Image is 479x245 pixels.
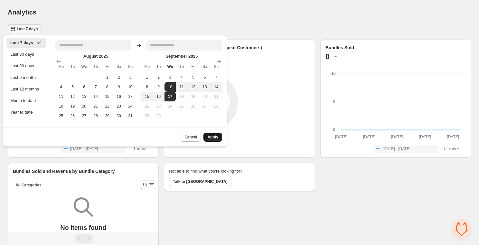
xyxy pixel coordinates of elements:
[90,92,101,101] button: Wednesday August 14 2025
[141,72,153,82] button: Sunday September 1 2025
[211,82,222,92] button: Saturday September 14 2025
[141,53,222,61] caption: September 2025
[331,71,336,76] text: 10
[141,180,156,189] button: Search and filter results
[211,101,222,111] button: Saturday September 28 2025
[54,57,63,66] button: Show previous month, July 2025
[363,135,375,139] text: [DATE]
[60,224,106,231] p: No Items found
[184,135,197,140] span: Cancel
[441,145,461,153] button: +1 more
[164,82,176,92] button: Start of range Tuesday September 10 2025
[153,72,164,82] button: Monday September 2 2025
[187,72,199,82] button: Thursday September 5 2025
[8,232,159,245] nav: Pagination
[141,101,153,111] button: Sunday September 22 2025
[164,61,176,72] th: Wednesday
[164,92,176,101] button: End of range Today Tuesday September 17 2025
[55,111,67,121] button: Sunday August 25 2025
[325,52,330,62] h2: 0
[55,61,67,72] th: Monday
[113,82,125,92] button: Friday August 9 2025
[164,72,176,82] button: Tuesday September 3 2025
[141,111,153,121] button: Sunday September 29 2025
[79,111,90,121] button: Tuesday August 27 2025
[55,82,67,92] button: Sunday August 4 2025
[10,98,42,104] div: Month to date
[101,72,113,82] button: Thursday August 1 2025
[101,92,113,101] button: Thursday August 15 2025
[419,135,431,139] text: [DATE]
[90,82,101,92] button: Wednesday August 7 2025
[10,109,42,116] div: Year to date
[153,82,164,92] button: Monday September 9 2025
[333,99,335,104] text: 5
[10,40,42,46] div: Last 7 days
[8,24,42,33] button: Last 7 days
[113,61,125,72] th: Saturday
[447,135,459,139] text: [DATE]
[187,101,199,111] button: Thursday September 26 2025
[125,92,136,101] button: Saturday August 17 2025
[15,183,42,188] span: All Categories
[203,133,222,142] button: Apply
[176,101,187,111] button: Wednesday September 25 2025
[125,72,136,82] button: Saturday August 3 2025
[153,111,164,121] button: Monday September 30 2025
[391,135,403,139] text: [DATE]
[10,86,42,92] div: Last 12 months
[13,168,115,174] h3: Bundles Sold and Revenue by Bundle Category
[125,82,136,92] button: Saturday August 10 2025
[113,92,125,101] button: Friday August 16 2025
[67,92,79,101] button: Monday August 12 2025
[169,177,231,186] button: Talk to [GEOGRAPHIC_DATA]
[211,72,222,82] button: Saturday September 7 2025
[74,197,93,217] img: Empty search results
[67,111,79,121] button: Monday August 26 2025
[17,26,38,32] span: Last 7 days
[79,61,90,72] th: Wednesday
[67,61,79,72] th: Tuesday
[187,92,199,101] button: Thursday September 19 2025
[79,92,90,101] button: Tuesday August 13 2025
[79,101,90,111] button: Tuesday August 20 2025
[141,61,153,72] th: Monday
[90,61,101,72] th: Thursday
[452,219,471,239] div: Open chat
[79,82,90,92] button: Tuesday August 6 2025
[214,57,223,66] button: Show next month, October 2025
[55,92,67,101] button: Sunday August 11 2025
[141,82,153,92] button: Sunday September 8 2025
[176,61,187,72] th: Thursday
[199,72,211,82] button: Friday September 6 2025
[374,145,438,153] button: [DATE] - [DATE]
[101,61,113,72] th: Friday
[8,8,36,16] h1: Analytics
[10,63,42,69] div: Last 90 days
[335,135,347,139] text: [DATE]
[10,74,42,81] div: Last 6 months
[125,111,136,121] button: Saturday August 31 2025
[55,101,67,111] button: Sunday August 18 2025
[113,111,125,121] button: Friday August 30 2025
[10,51,42,58] div: Last 30 days
[333,127,335,132] text: 0
[101,82,113,92] button: Thursday August 8 2025
[176,82,187,92] button: Wednesday September 11 2025
[141,92,153,101] button: Sunday September 15 2025
[199,82,211,92] button: Friday September 13 2025
[55,53,136,61] caption: August 2025
[181,133,201,142] button: Cancel
[325,44,354,51] h3: Bundles Sold
[176,72,187,82] button: Wednesday September 4 2025
[164,101,176,111] button: Tuesday September 24 2025
[207,135,218,140] span: Apply
[90,111,101,121] button: Wednesday August 28 2025
[211,61,222,72] th: Sunday
[199,92,211,101] button: Friday September 20 2025
[67,82,79,92] button: Monday August 5 2025
[176,92,187,101] button: Wednesday September 18 2025
[101,101,113,111] button: Thursday August 22 2025
[153,92,164,101] button: Monday September 16 2025
[153,61,164,72] th: Tuesday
